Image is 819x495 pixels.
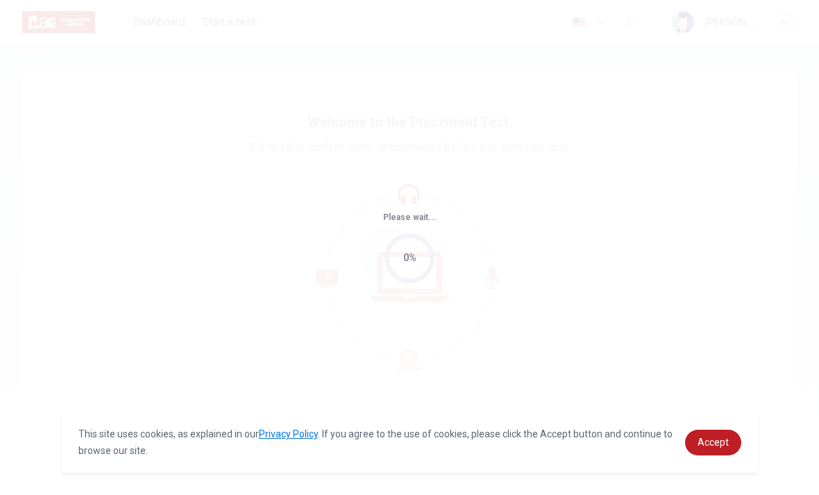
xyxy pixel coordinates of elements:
[259,428,318,439] a: Privacy Policy
[698,437,729,448] span: Accept
[383,212,437,222] span: Please wait...
[685,430,741,455] a: dismiss cookie message
[78,428,673,456] span: This site uses cookies, as explained in our . If you agree to the use of cookies, please click th...
[403,250,416,266] div: 0%
[62,412,758,473] div: cookieconsent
